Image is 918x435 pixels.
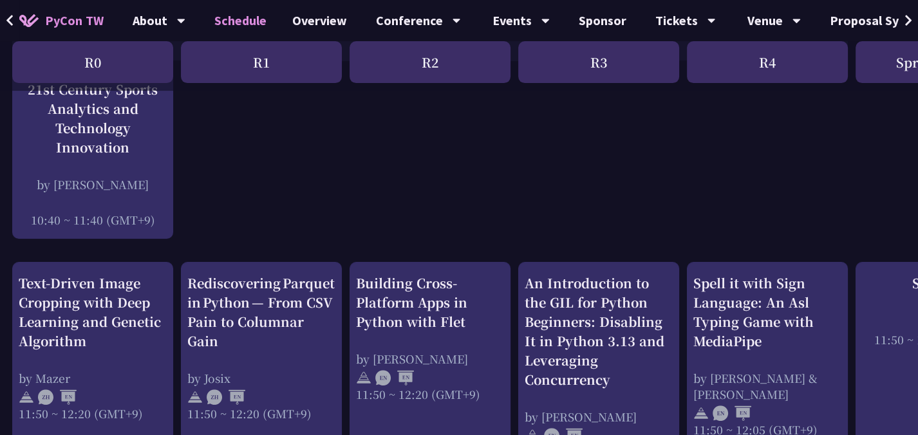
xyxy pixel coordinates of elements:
[525,409,673,425] div: by [PERSON_NAME]
[693,405,709,421] img: svg+xml;base64,PHN2ZyB4bWxucz0iaHR0cDovL3d3dy53My5vcmcvMjAwMC9zdmciIHdpZHRoPSIyNCIgaGVpZ2h0PSIyNC...
[45,11,104,30] span: PyCon TW
[181,41,342,83] div: R1
[713,405,751,421] img: ENEN.5a408d1.svg
[207,389,245,405] img: ZHEN.371966e.svg
[19,405,167,421] div: 11:50 ~ 12:20 (GMT+9)
[19,176,167,192] div: by [PERSON_NAME]
[19,370,167,386] div: by Mazer
[6,5,117,37] a: PyCon TW
[356,370,371,385] img: svg+xml;base64,PHN2ZyB4bWxucz0iaHR0cDovL3d3dy53My5vcmcvMjAwMC9zdmciIHdpZHRoPSIyNCIgaGVpZ2h0PSIyNC...
[375,370,414,385] img: ENEN.5a408d1.svg
[19,212,167,228] div: 10:40 ~ 11:40 (GMT+9)
[693,273,841,351] div: Spell it with Sign Language: An Asl Typing Game with MediaPipe
[12,41,173,83] div: R0
[19,14,39,27] img: Home icon of PyCon TW 2025
[356,351,504,367] div: by [PERSON_NAME]
[38,389,77,405] img: ZHEN.371966e.svg
[19,389,34,405] img: svg+xml;base64,PHN2ZyB4bWxucz0iaHR0cDovL3d3dy53My5vcmcvMjAwMC9zdmciIHdpZHRoPSIyNCIgaGVpZ2h0PSIyNC...
[687,41,848,83] div: R4
[525,273,673,389] div: An Introduction to the GIL for Python Beginners: Disabling It in Python 3.13 and Leveraging Concu...
[19,273,167,351] div: Text-Driven Image Cropping with Deep Learning and Genetic Algorithm
[518,41,679,83] div: R3
[187,370,335,386] div: by Josix
[350,41,511,83] div: R2
[356,386,504,402] div: 11:50 ~ 12:20 (GMT+9)
[187,405,335,421] div: 11:50 ~ 12:20 (GMT+9)
[356,273,504,331] div: Building Cross-Platform Apps in Python with Flet
[187,273,335,351] div: Rediscovering Parquet in Python — From CSV Pain to Columnar Gain
[693,370,841,402] div: by [PERSON_NAME] & [PERSON_NAME]
[19,80,167,157] div: 21st Century Sports Analytics and Technology Innovation
[19,80,167,228] a: 21st Century Sports Analytics and Technology Innovation by [PERSON_NAME] 10:40 ~ 11:40 (GMT+9)
[187,389,203,405] img: svg+xml;base64,PHN2ZyB4bWxucz0iaHR0cDovL3d3dy53My5vcmcvMjAwMC9zdmciIHdpZHRoPSIyNCIgaGVpZ2h0PSIyNC...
